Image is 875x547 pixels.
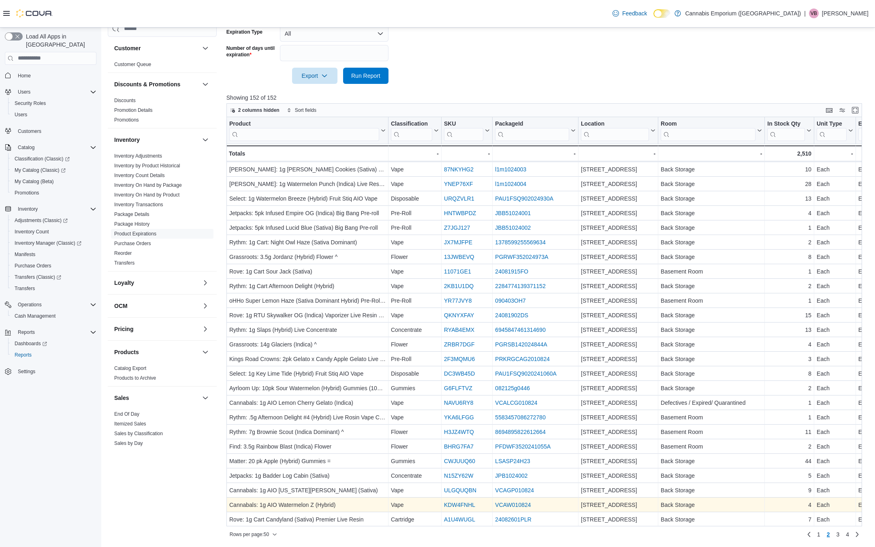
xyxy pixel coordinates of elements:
a: Z7JGJ127 [444,224,470,231]
span: Manifests [15,251,35,258]
div: Disposable [391,194,439,203]
span: Customers [15,126,96,136]
div: [STREET_ADDRESS] [581,165,655,174]
div: Discounts & Promotions [108,95,217,128]
div: Jetpacks: 5pk Infused Empire OG (Indica) Big Bang Pre-roll [229,208,386,218]
h3: Customer [114,44,141,52]
a: CWJUUQ60 [444,458,475,464]
button: OCM [201,301,210,310]
span: Inventory Count [15,229,49,235]
span: Run Report [351,72,380,80]
div: Room [661,120,755,128]
button: PackageId [495,120,576,141]
div: Inventory [108,151,217,271]
a: YR77JVY8 [444,297,472,304]
div: [PERSON_NAME]: 1g Watermelon Punch (Indica) Live Resin Disposable Vape [229,179,386,189]
a: 5583457086272780 [495,414,546,421]
p: Showing 152 of 152 [226,94,869,102]
button: Inventory Count [8,226,100,237]
div: Classification [391,120,432,141]
a: Transfers (Classic) [11,272,64,282]
span: Classification (Classic) [15,156,70,162]
div: - [817,149,853,158]
a: PGRSB142024844A [495,341,547,348]
img: Cova [16,9,53,17]
span: Promotion Details [114,107,153,113]
h3: Products [114,348,139,356]
span: Cash Management [15,313,55,319]
a: Transfers [114,260,134,265]
button: 2 columns hidden [227,105,283,115]
span: Adjustments (Classic) [15,217,68,224]
div: 10 [767,165,811,174]
a: Package History [114,221,149,226]
div: Each [817,179,853,189]
a: Manifests [11,250,38,259]
span: Inventory Adjustments [114,152,162,159]
a: QKNYXFAY [444,312,474,318]
div: SKU [444,120,483,128]
button: Sales [201,393,210,402]
a: Reorder [114,250,132,256]
span: Inventory On Hand by Product [114,191,179,198]
button: Product [229,120,386,141]
div: Back Storage [661,165,762,174]
div: Pre-Roll [391,208,439,218]
a: Settings [15,367,38,376]
button: Users [8,109,100,120]
div: 28 [767,179,811,189]
a: 090403OH7 [495,297,526,304]
div: Location [581,120,649,141]
a: ZRBR7DGF [444,341,474,348]
span: Inventory On Hand by Package [114,182,182,188]
div: [PERSON_NAME]: 1g [PERSON_NAME] Cookies (Sativa) Live Resin Disposable Vape > [229,165,386,174]
a: l1m1024003 [495,166,526,173]
button: Loyalty [201,278,210,287]
span: Promotions [11,188,96,198]
button: Purchase Orders [8,260,100,271]
div: Unit Type [817,120,847,128]
a: Adjustments (Classic) [11,216,71,225]
div: PackageId [495,120,569,128]
button: In Stock Qty [767,120,811,141]
a: Next page [852,530,862,539]
button: Unit Type [817,120,853,141]
div: Each [817,194,853,203]
span: Cash Management [11,311,96,321]
div: Back Storage [661,194,762,203]
span: My Catalog (Classic) [11,165,96,175]
h3: Discounts & Promotions [114,80,180,88]
span: Operations [18,301,42,308]
button: Products [114,348,199,356]
span: Operations [15,300,96,310]
button: Pricing [201,324,210,333]
p: Cannabis Emporium ([GEOGRAPHIC_DATA]) [685,9,801,18]
button: Classification [391,120,439,141]
a: ULGQUQBN [444,487,476,494]
a: N15ZY62W [444,472,473,479]
a: HNTWBPDZ [444,210,476,216]
button: Rows per page:50 [226,530,280,539]
div: Product [229,120,379,141]
a: My Catalog (Beta) [11,177,57,186]
button: Promotions [8,187,100,199]
button: Discounts & Promotions [201,79,210,89]
a: KDW4FNHL [444,502,475,508]
span: Inventory Transactions [114,201,163,207]
span: 4 [846,530,849,538]
a: Users [11,110,30,120]
div: Each [817,165,853,174]
span: Home [15,71,96,81]
span: Users [18,89,30,95]
a: 13JWBEVQ [444,254,474,260]
span: Settings [18,368,35,375]
div: Victoria Buono [809,9,819,18]
a: VCALCG010824 [495,400,537,406]
a: Transfers [11,284,38,293]
a: 2KB1U1DQ [444,283,474,289]
button: Sort fields [284,105,320,115]
button: Security Roles [8,98,100,109]
span: VB [811,9,817,18]
h3: Inventory [114,135,140,143]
